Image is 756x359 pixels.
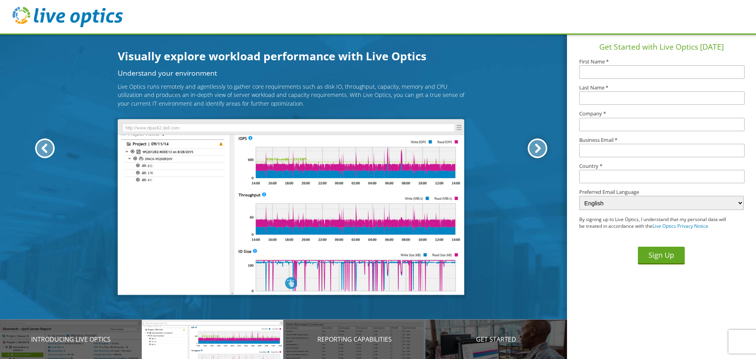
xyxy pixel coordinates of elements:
[638,247,685,264] button: Sign Up
[579,216,727,230] p: By signing up to Live Optics, I understand that my personal data will be treated in accordance wi...
[579,85,744,90] label: Last Name *
[118,70,464,77] h2: Understand your environment
[652,223,708,229] a: Live Optics Privacy Notice
[118,48,464,64] h1: Visually explore workload performance with Live Optics
[579,190,744,195] label: Preferred Email Language
[579,59,744,64] label: First Name *
[570,41,753,53] h1: Get Started with Live Optics [DATE]
[579,138,744,143] label: Business Email *
[118,82,464,108] p: Live Optics runs remotely and agentlessly to gather core requirements such as disk IO, throughput...
[13,7,123,27] img: live_optics_svg.svg
[579,111,744,116] label: Company *
[283,335,425,344] p: Reporting Capabilities
[579,164,744,169] label: Country *
[118,119,464,295] img: Understand your environment
[425,335,567,344] p: Get Started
